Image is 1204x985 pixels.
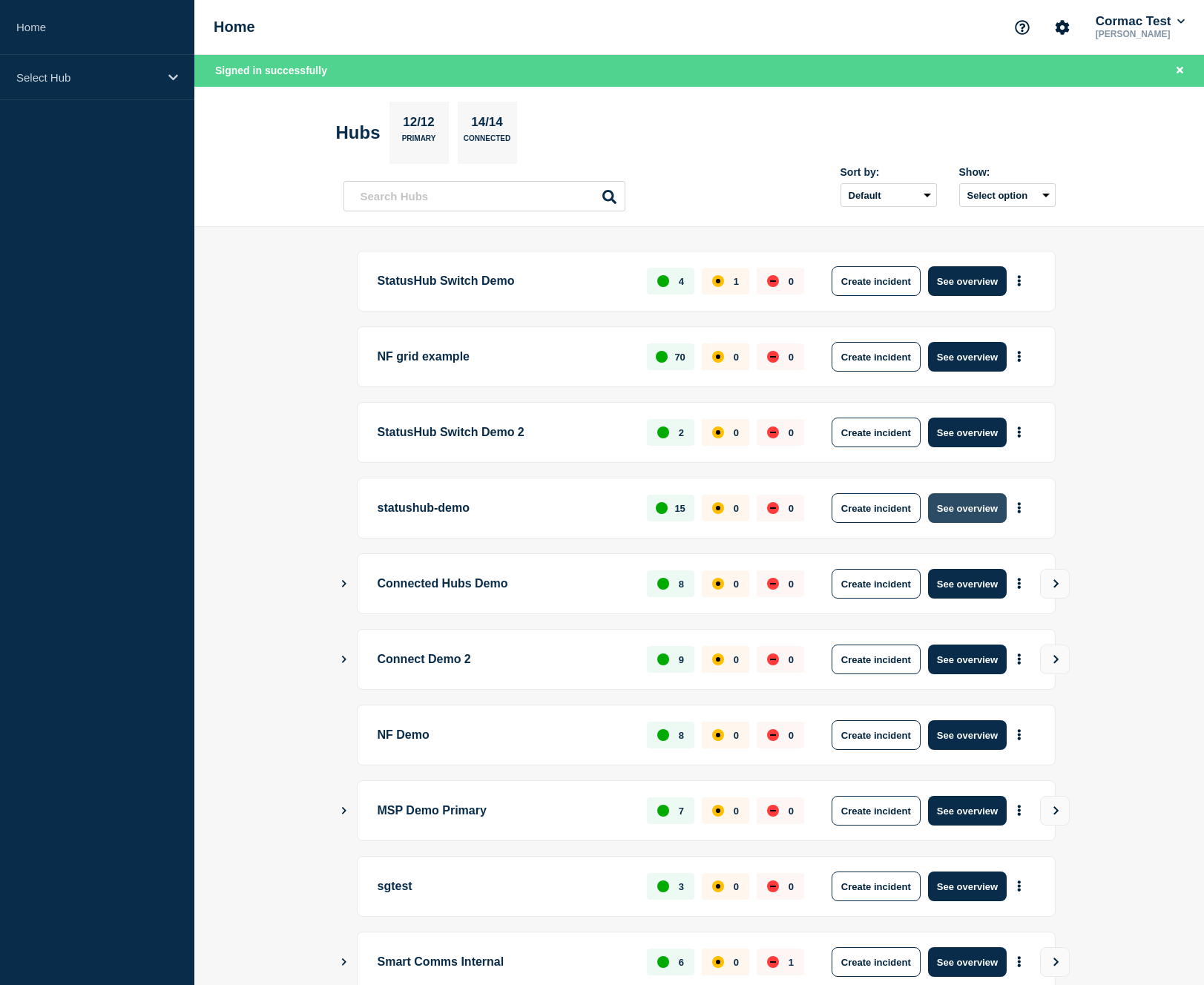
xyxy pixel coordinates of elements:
[341,579,348,590] button: Show Connected Hubs
[341,957,348,968] button: Show Connected Hubs
[734,730,739,741] p: 0
[928,418,1007,447] button: See overview
[378,796,631,826] p: MSP Demo Primary
[789,427,794,438] p: 0
[679,579,684,590] p: 8
[402,134,436,150] p: Primary
[734,352,739,363] p: 0
[378,720,631,750] p: NF Demo
[832,569,921,599] button: Create incident
[215,65,327,76] span: Signed in successfully
[378,266,631,296] p: StatusHub Switch Demo
[1171,62,1189,79] button: Close banner
[1007,12,1038,43] button: Support
[734,881,739,892] p: 0
[657,956,669,968] div: up
[712,502,724,514] div: affected
[789,503,794,514] p: 0
[767,502,779,514] div: down
[734,427,739,438] p: 0
[789,806,794,817] p: 0
[928,796,1007,826] button: See overview
[378,342,631,372] p: NF grid example
[1093,14,1188,29] button: Cormac Test
[341,654,348,665] button: Show Connected Hubs
[679,276,684,287] p: 4
[712,351,724,363] div: affected
[657,729,669,741] div: up
[767,805,779,817] div: down
[1010,722,1029,749] button: More actions
[1010,646,1029,673] button: More actions
[928,569,1007,599] button: See overview
[734,579,739,590] p: 0
[789,276,794,287] p: 0
[841,183,937,207] select: Sort by
[712,578,724,590] div: affected
[734,806,739,817] p: 0
[378,418,631,447] p: StatusHub Switch Demo 2
[1010,949,1029,976] button: More actions
[1010,495,1029,522] button: More actions
[712,653,724,665] div: affected
[674,352,685,363] p: 70
[767,578,779,590] div: down
[832,418,921,447] button: Create incident
[959,183,1056,207] button: Select option
[789,730,794,741] p: 0
[657,805,669,817] div: up
[928,493,1007,523] button: See overview
[341,806,348,817] button: Show Connected Hubs
[657,880,669,892] div: up
[679,957,684,968] p: 6
[712,805,724,817] div: affected
[789,957,794,968] p: 1
[1010,419,1029,447] button: More actions
[378,569,631,599] p: Connected Hubs Demo
[679,881,684,892] p: 3
[679,806,684,817] p: 7
[767,880,779,892] div: down
[657,275,669,287] div: up
[1010,570,1029,598] button: More actions
[336,122,381,143] h2: Hubs
[398,115,441,134] p: 12/12
[378,493,631,523] p: statushub-demo
[767,653,779,665] div: down
[832,645,921,674] button: Create incident
[734,503,739,514] p: 0
[767,275,779,287] div: down
[928,947,1007,977] button: See overview
[712,426,724,438] div: affected
[712,729,724,741] div: affected
[1040,645,1070,674] button: View
[789,881,794,892] p: 0
[832,947,921,977] button: Create incident
[656,502,668,514] div: up
[1010,343,1029,371] button: More actions
[378,947,631,977] p: Smart Comms Internal
[16,71,159,84] p: Select Hub
[734,957,739,968] p: 0
[928,342,1007,372] button: See overview
[928,266,1007,296] button: See overview
[832,266,921,296] button: Create incident
[789,654,794,665] p: 0
[679,730,684,741] p: 8
[928,872,1007,901] button: See overview
[712,880,724,892] div: affected
[832,493,921,523] button: Create incident
[378,645,631,674] p: Connect Demo 2
[1047,12,1078,43] button: Account settings
[1010,873,1029,900] button: More actions
[928,720,1007,750] button: See overview
[767,426,779,438] div: down
[789,579,794,590] p: 0
[657,426,669,438] div: up
[674,503,685,514] p: 15
[679,654,684,665] p: 9
[767,729,779,741] div: down
[1093,29,1188,39] p: [PERSON_NAME]
[789,352,794,363] p: 0
[767,956,779,968] div: down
